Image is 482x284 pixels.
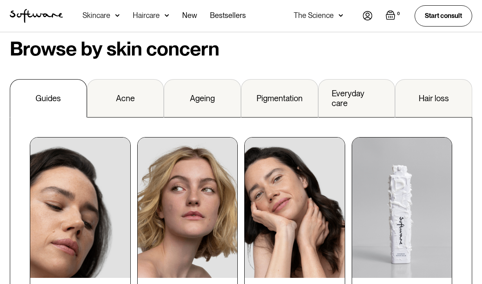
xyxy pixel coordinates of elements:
h2: Browse by skin concern [10,38,472,60]
a: Start consult [415,5,472,26]
div: The Science [294,11,334,20]
div: Ageing [190,94,215,104]
div: Pigmentation [257,94,303,104]
img: arrow down [115,11,120,20]
div: Everyday care [332,89,382,109]
img: Software Logo [10,9,63,23]
div: Guides [36,94,61,104]
a: Open empty cart [386,10,402,22]
img: arrow down [165,11,169,20]
div: Skincare [83,11,110,20]
img: arrow down [339,11,343,20]
div: Haircare [133,11,160,20]
div: Acne [116,94,135,104]
div: Hair loss [419,94,449,104]
div: 0 [395,10,402,18]
a: home [10,9,63,23]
